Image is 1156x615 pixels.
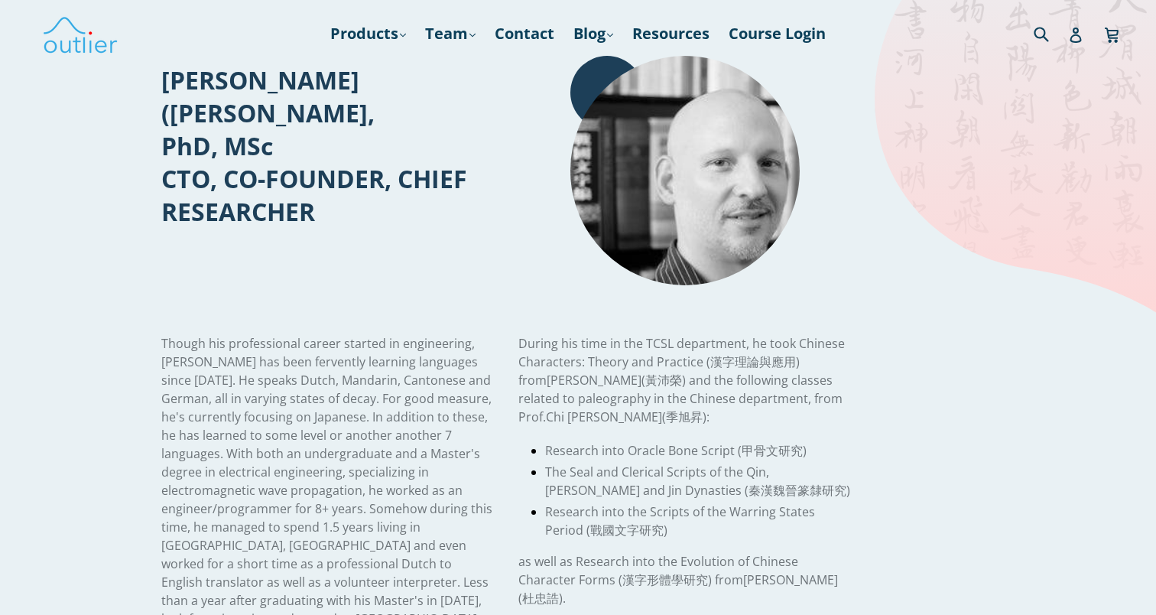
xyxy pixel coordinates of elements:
span: as well as Research into the Evolution of Chinese Character Forms ( ) from [518,553,838,607]
a: Contact [487,20,562,47]
a: Products [323,20,414,47]
span: The Seal and Clerical Scripts of the Qin, [PERSON_NAME] and Jin Dynasties ( ) [545,463,850,498]
span: 漢字理論與應用 [710,353,796,370]
a: Blog [566,20,621,47]
img: Outlier Linguistics [42,11,119,56]
span: 黃沛榮 [645,372,682,389]
span: Research into Oracle Bone Script ( ) [545,441,807,458]
span: [PERSON_NAME] ( [518,571,838,607]
span: 戰國文字研究 [590,521,664,538]
span: 杜忠誥 [522,590,559,607]
span: ). [559,590,566,607]
span: During his time in the TCSL department, he took Chinese Characters: Theory and Practice ( ) from ... [518,335,845,425]
a: Course Login [721,20,833,47]
input: Search [1030,18,1072,49]
span: hi [PERSON_NAME] [554,408,662,425]
span: 秦漢魏晉篆隸研究 [748,481,846,498]
span: 漢字形體學研究 [622,571,708,588]
span: 季旭昇 [666,408,703,425]
span: [PERSON_NAME] [547,372,641,389]
span: C [546,408,554,425]
h1: [PERSON_NAME] ([PERSON_NAME], PhD, MSc CTO, CO-FOUNDER, CHIEF RESEARCHER [161,63,495,228]
a: Resources [625,20,717,47]
span: Research into the Scripts of the Warring States Period ( ) [545,503,815,538]
span: 甲骨文研究 [742,441,803,458]
a: Team [417,20,483,47]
